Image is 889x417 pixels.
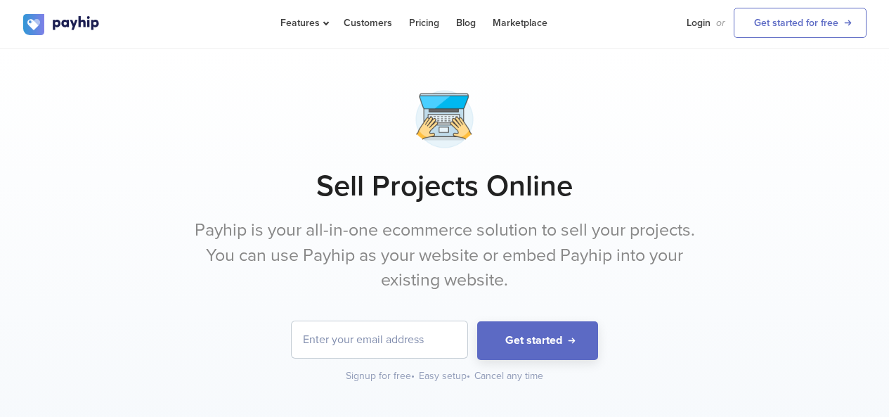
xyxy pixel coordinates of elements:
[409,84,480,155] img: macbook-typing-2-hej2fsgvy3lux6ii1y2exr.png
[477,321,598,360] button: Get started
[474,369,543,383] div: Cancel any time
[23,14,100,35] img: logo.svg
[23,169,867,204] h1: Sell Projects Online
[292,321,467,358] input: Enter your email address
[419,369,472,383] div: Easy setup
[280,17,327,29] span: Features
[181,218,708,293] p: Payhip is your all-in-one ecommerce solution to sell your projects. You can use Payhip as your we...
[467,370,470,382] span: •
[346,369,416,383] div: Signup for free
[411,370,415,382] span: •
[734,8,867,38] a: Get started for free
